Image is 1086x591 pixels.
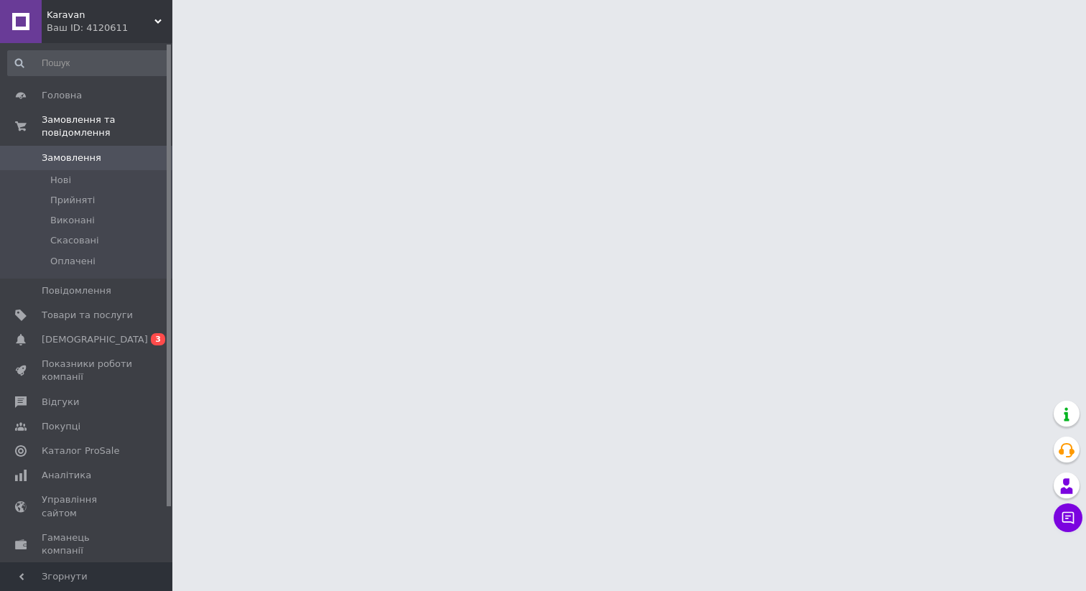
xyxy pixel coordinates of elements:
[50,234,99,247] span: Скасовані
[50,214,95,227] span: Виконані
[151,333,165,345] span: 3
[42,420,80,433] span: Покупці
[1054,503,1082,532] button: Чат з покупцем
[50,255,96,268] span: Оплачені
[42,396,79,409] span: Відгуки
[50,194,95,207] span: Прийняті
[42,469,91,482] span: Аналітика
[42,284,111,297] span: Повідомлення
[42,309,133,322] span: Товари та послуги
[42,445,119,457] span: Каталог ProSale
[42,333,148,346] span: [DEMOGRAPHIC_DATA]
[50,174,71,187] span: Нові
[42,113,172,139] span: Замовлення та повідомлення
[47,9,154,22] span: Karavan
[42,493,133,519] span: Управління сайтом
[42,89,82,102] span: Головна
[42,531,133,557] span: Гаманець компанії
[7,50,170,76] input: Пошук
[42,152,101,164] span: Замовлення
[42,358,133,383] span: Показники роботи компанії
[47,22,172,34] div: Ваш ID: 4120611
